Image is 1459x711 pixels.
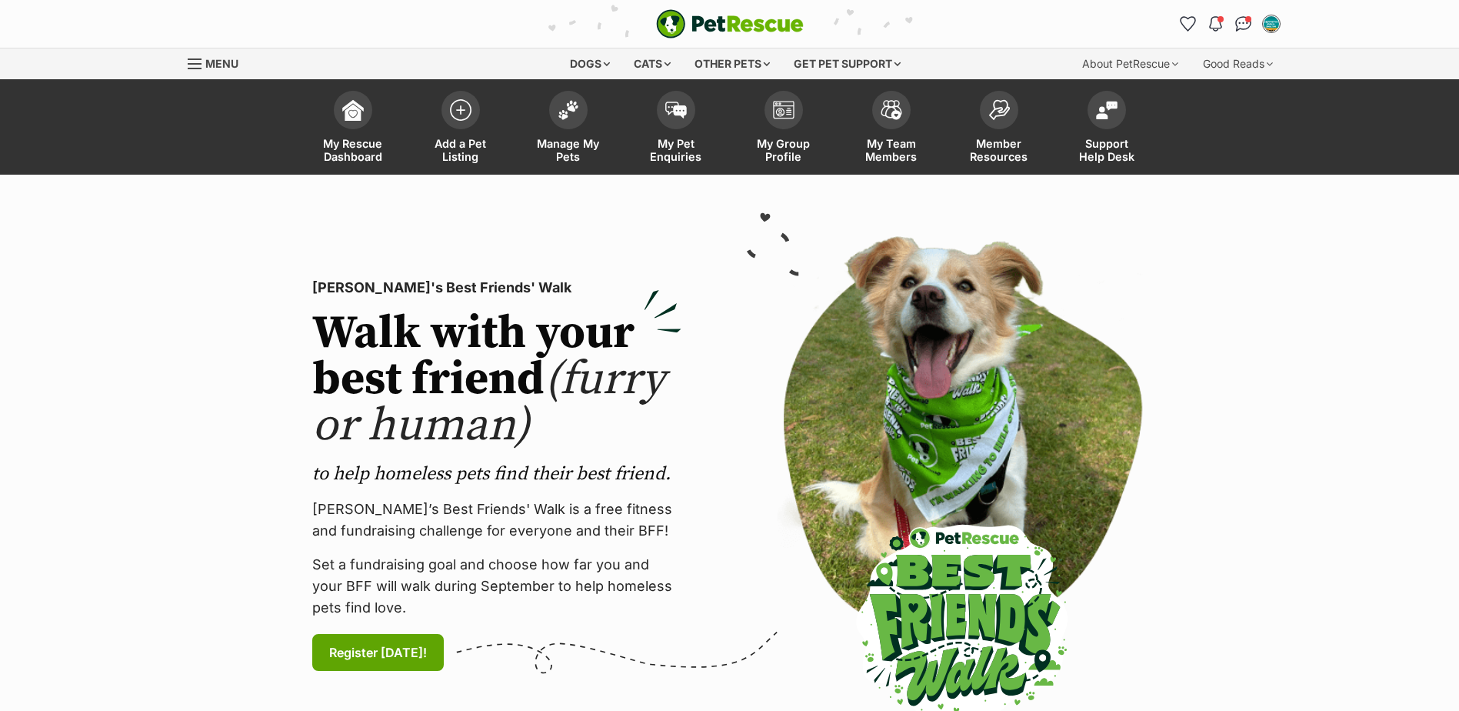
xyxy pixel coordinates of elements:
[1096,101,1118,119] img: help-desk-icon-fdf02630f3aa405de69fd3d07c3f3aa587a6932b1a1747fa1d2bba05be0121f9.svg
[312,634,444,671] a: Register [DATE]!
[1231,12,1256,36] a: Conversations
[964,137,1034,163] span: Member Resources
[749,137,818,163] span: My Group Profile
[1053,83,1161,175] a: Support Help Desk
[450,99,471,121] img: add-pet-listing-icon-0afa8454b4691262ce3f59096e99ab1cd57d4a30225e0717b998d2c9b9846f56.svg
[407,83,515,175] a: Add a Pet Listing
[945,83,1053,175] a: Member Resources
[558,100,579,120] img: manage-my-pets-icon-02211641906a0b7f246fdf0571729dbe1e7629f14944591b6c1af311fb30b64b.svg
[188,48,249,76] a: Menu
[312,351,665,455] span: (furry or human)
[342,99,364,121] img: dashboard-icon-eb2f2d2d3e046f16d808141f083e7271f6b2e854fb5c12c21221c1fb7104beca.svg
[1071,48,1189,79] div: About PetRescue
[1264,16,1279,32] img: Tameka Saville profile pic
[773,101,794,119] img: group-profile-icon-3fa3cf56718a62981997c0bc7e787c4b2cf8bcc04b72c1350f741eb67cf2f40e.svg
[312,277,681,299] p: [PERSON_NAME]'s Best Friends' Walk
[329,643,427,662] span: Register [DATE]!
[665,102,687,118] img: pet-enquiries-icon-7e3ad2cf08bfb03b45e93fb7055b45f3efa6380592205ae92323e6603595dc1f.svg
[1204,12,1228,36] button: Notifications
[684,48,781,79] div: Other pets
[1192,48,1284,79] div: Good Reads
[534,137,603,163] span: Manage My Pets
[312,554,681,619] p: Set a fundraising goal and choose how far you and your BFF will walk during September to help hom...
[205,57,238,70] span: Menu
[1259,12,1284,36] button: My account
[426,137,495,163] span: Add a Pet Listing
[656,9,804,38] img: logo-e224e6f780fb5917bec1dbf3a21bbac754714ae5b6737aabdf751b685950b380.svg
[656,9,804,38] a: PetRescue
[1176,12,1201,36] a: Favourites
[1209,16,1221,32] img: notifications-46538b983faf8c2785f20acdc204bb7945ddae34d4c08c2a6579f10ce5e182be.svg
[881,100,902,120] img: team-members-icon-5396bd8760b3fe7c0b43da4ab00e1e3bb1a5d9ba89233759b79545d2d3fc5d0d.svg
[857,137,926,163] span: My Team Members
[312,499,681,542] p: [PERSON_NAME]’s Best Friends' Walk is a free fitness and fundraising challenge for everyone and t...
[838,83,945,175] a: My Team Members
[1176,12,1284,36] ul: Account quick links
[312,311,681,449] h2: Walk with your best friend
[641,137,711,163] span: My Pet Enquiries
[299,83,407,175] a: My Rescue Dashboard
[312,462,681,486] p: to help homeless pets find their best friend.
[515,83,622,175] a: Manage My Pets
[559,48,621,79] div: Dogs
[730,83,838,175] a: My Group Profile
[318,137,388,163] span: My Rescue Dashboard
[988,99,1010,120] img: member-resources-icon-8e73f808a243e03378d46382f2149f9095a855e16c252ad45f914b54edf8863c.svg
[1235,16,1251,32] img: chat-41dd97257d64d25036548639549fe6c8038ab92f7586957e7f3b1b290dea8141.svg
[1072,137,1141,163] span: Support Help Desk
[622,83,730,175] a: My Pet Enquiries
[623,48,681,79] div: Cats
[783,48,911,79] div: Get pet support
